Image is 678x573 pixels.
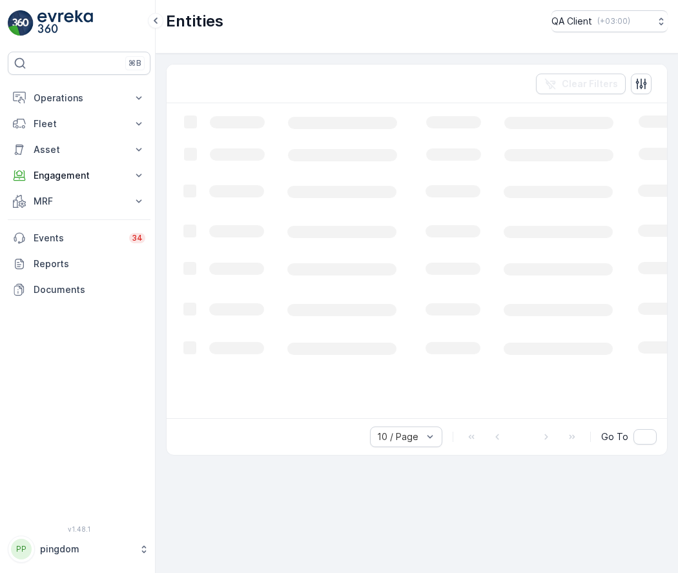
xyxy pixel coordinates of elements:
[34,169,125,182] p: Engagement
[8,111,150,137] button: Fleet
[34,257,145,270] p: Reports
[11,539,32,559] div: PP
[8,225,150,251] a: Events34
[8,525,150,533] span: v 1.48.1
[8,536,150,563] button: PPpingdom
[8,163,150,188] button: Engagement
[8,10,34,36] img: logo
[34,232,121,245] p: Events
[34,117,125,130] p: Fleet
[166,11,223,32] p: Entities
[551,10,668,32] button: QA Client(+03:00)
[536,74,626,94] button: Clear Filters
[8,85,150,111] button: Operations
[8,251,150,277] a: Reports
[34,195,125,208] p: MRF
[37,10,93,36] img: logo_light-DOdMpM7g.png
[562,77,618,90] p: Clear Filters
[132,233,143,243] p: 34
[597,16,630,26] p: ( +03:00 )
[8,277,150,303] a: Documents
[8,188,150,214] button: MRF
[34,92,125,105] p: Operations
[34,283,145,296] p: Documents
[40,543,132,556] p: pingdom
[601,430,628,443] span: Go To
[8,137,150,163] button: Asset
[34,143,125,156] p: Asset
[128,58,141,68] p: ⌘B
[551,15,592,28] p: QA Client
